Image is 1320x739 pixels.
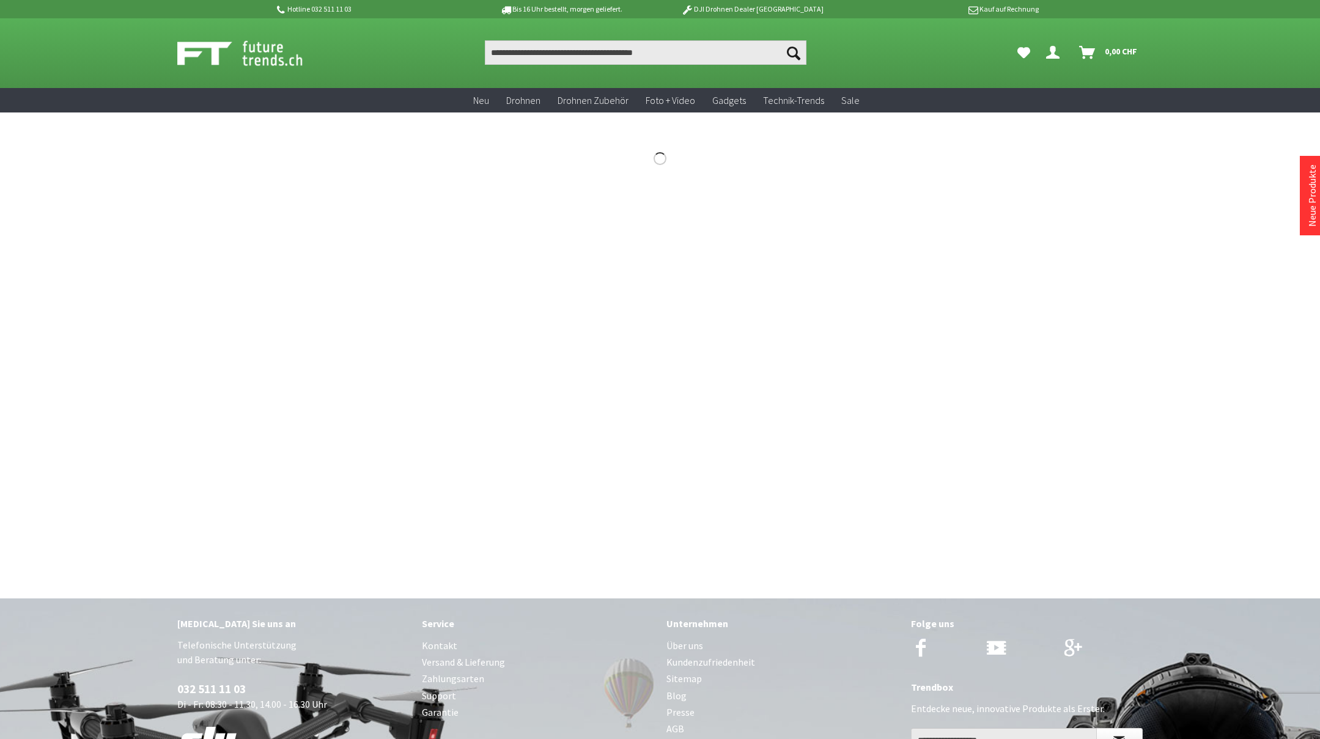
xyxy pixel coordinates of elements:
[666,638,899,654] a: Über uns
[1011,40,1036,65] a: Meine Favoriten
[848,2,1039,17] p: Kauf auf Rechnung
[637,88,704,113] a: Foto + Video
[465,88,498,113] a: Neu
[911,701,1143,716] p: Entdecke neue, innovative Produkte als Erster.
[558,94,629,106] span: Drohnen Zubehör
[422,671,654,687] a: Zahlungsarten
[666,671,899,687] a: Sitemap
[1074,40,1143,65] a: Warenkorb
[485,40,806,65] input: Produkt, Marke, Kategorie, EAN, Artikelnummer…
[704,88,754,113] a: Gadgets
[841,94,860,106] span: Sale
[466,2,657,17] p: Bis 16 Uhr bestellt, morgen geliefert.
[911,616,1143,631] div: Folge uns
[422,704,654,721] a: Garantie
[911,679,1143,695] div: Trendbox
[712,94,746,106] span: Gadgets
[763,94,824,106] span: Technik-Trends
[1041,40,1069,65] a: Dein Konto
[754,88,833,113] a: Technik-Trends
[666,688,899,704] a: Blog
[422,688,654,704] a: Support
[473,94,489,106] span: Neu
[657,2,847,17] p: DJI Drohnen Dealer [GEOGRAPHIC_DATA]
[1306,164,1318,227] a: Neue Produkte
[666,654,899,671] a: Kundenzufriedenheit
[549,88,637,113] a: Drohnen Zubehör
[781,40,806,65] button: Suchen
[177,38,330,68] img: Shop Futuretrends - zur Startseite wechseln
[666,721,899,737] a: AGB
[177,616,410,631] div: [MEDICAL_DATA] Sie uns an
[666,616,899,631] div: Unternehmen
[177,682,246,696] a: 032 511 11 03
[498,88,549,113] a: Drohnen
[646,94,695,106] span: Foto + Video
[506,94,540,106] span: Drohnen
[422,638,654,654] a: Kontakt
[422,654,654,671] a: Versand & Lieferung
[833,88,868,113] a: Sale
[422,616,654,631] div: Service
[275,2,466,17] p: Hotline 032 511 11 03
[666,704,899,721] a: Presse
[1105,42,1137,61] span: 0,00 CHF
